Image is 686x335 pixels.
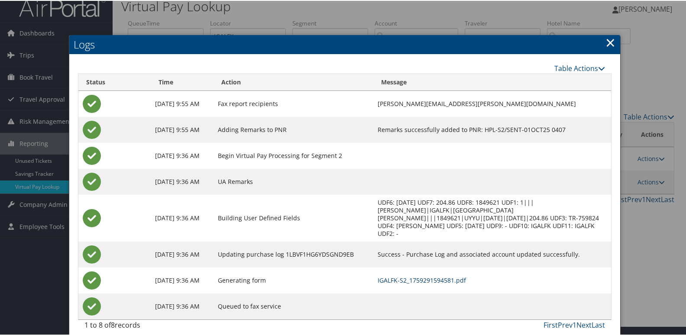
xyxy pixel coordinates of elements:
a: 1 [573,319,576,329]
td: [DATE] 9:36 AM [151,267,214,293]
td: Adding Remarks to PNR [214,116,373,142]
a: IGALFK-S2_1759291594581.pdf [378,275,466,283]
td: Building User Defined Fields [214,194,373,241]
th: Action: activate to sort column ascending [214,73,373,90]
td: Updating purchase log 1LBVF1HG6YDSGND9EB [214,241,373,267]
span: 8 [111,319,115,329]
td: Remarks successfully added to PNR: HPL-S2/SENT-01OCT25 0407 [373,116,611,142]
td: Success - Purchase Log and associated account updated successfully. [373,241,611,267]
td: Fax report recipients [214,90,373,116]
a: Table Actions [554,63,605,72]
td: UDF6: [DATE] UDF7: 204.86 UDF8: 1849621 UDF1: 1|||[PERSON_NAME]|IGALFK|[GEOGRAPHIC_DATA][PERSON_N... [373,194,611,241]
td: UA Remarks [214,168,373,194]
td: [DATE] 9:36 AM [151,293,214,319]
td: [DATE] 9:36 AM [151,168,214,194]
td: Generating form [214,267,373,293]
a: Close [605,33,615,50]
td: Queued to fax service [214,293,373,319]
div: 1 to 8 of records [84,319,205,334]
td: [DATE] 9:36 AM [151,241,214,267]
a: Prev [558,319,573,329]
th: Time: activate to sort column ascending [151,73,214,90]
td: [PERSON_NAME][EMAIL_ADDRESS][PERSON_NAME][DOMAIN_NAME] [373,90,611,116]
a: First [544,319,558,329]
h2: Logs [69,34,620,53]
td: [DATE] 9:55 AM [151,90,214,116]
td: [DATE] 9:36 AM [151,194,214,241]
td: [DATE] 9:55 AM [151,116,214,142]
a: Last [592,319,605,329]
th: Status: activate to sort column ascending [78,73,150,90]
a: Next [576,319,592,329]
td: [DATE] 9:36 AM [151,142,214,168]
th: Message: activate to sort column ascending [373,73,611,90]
td: Begin Virtual Pay Processing for Segment 2 [214,142,373,168]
